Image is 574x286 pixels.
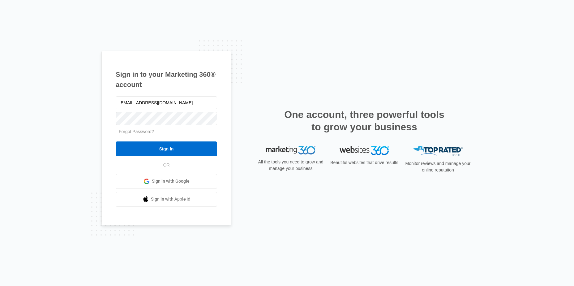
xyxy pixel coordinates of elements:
span: Sign in with Apple Id [151,196,191,202]
input: Sign In [116,141,217,156]
h1: Sign in to your Marketing 360® account [116,69,217,90]
a: Sign in with Apple Id [116,192,217,207]
img: Marketing 360 [266,146,315,155]
p: All the tools you need to grow and manage your business [256,159,325,172]
span: Sign in with Google [152,178,190,184]
p: Monitor reviews and manage your online reputation [403,160,473,173]
p: Beautiful websites that drive results [330,159,399,166]
img: Websites 360 [340,146,389,155]
a: Forgot Password? [119,129,154,134]
a: Sign in with Google [116,174,217,189]
span: OR [159,162,174,168]
img: Top Rated Local [413,146,463,156]
h2: One account, three powerful tools to grow your business [282,108,446,133]
input: Email [116,96,217,109]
